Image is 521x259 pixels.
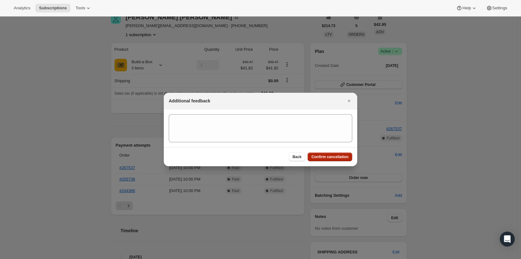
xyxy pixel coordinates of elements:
button: Analytics [10,4,34,12]
span: Tools [75,6,85,11]
span: Help [462,6,471,11]
button: Back [289,153,305,161]
button: Confirm cancellation [308,153,352,161]
button: Close [345,97,353,105]
span: Confirm cancellation [311,154,348,159]
span: Settings [492,6,507,11]
span: Analytics [14,6,30,11]
h2: Additional feedback [169,98,210,104]
button: Settings [482,4,511,12]
button: Subscriptions [35,4,71,12]
button: Help [452,4,481,12]
span: Back [293,154,302,159]
div: Open Intercom Messenger [500,232,515,247]
span: Subscriptions [39,6,67,11]
button: Tools [72,4,95,12]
